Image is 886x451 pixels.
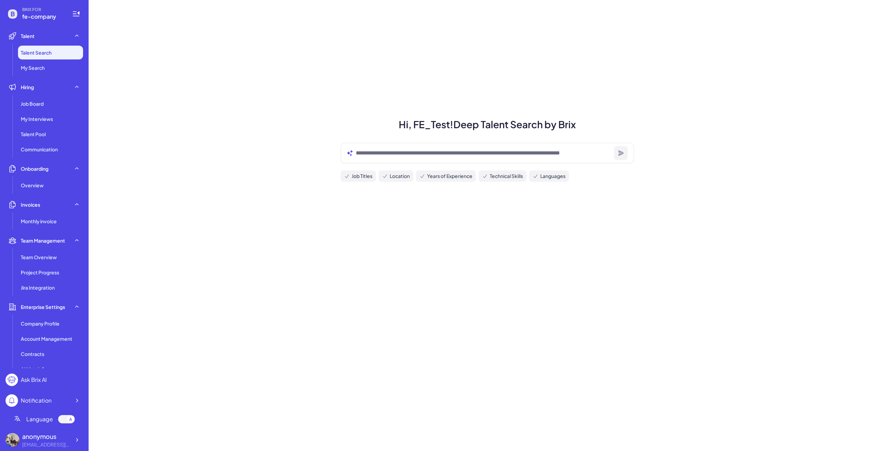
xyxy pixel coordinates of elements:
span: Contracts [21,350,44,357]
span: Onboarding [21,165,48,172]
div: Ask Brix AI [21,376,47,384]
span: Overview [21,182,44,189]
span: Enterprise Settings [21,303,65,310]
span: BRIX FOR [22,7,64,12]
span: fe-company [22,12,64,21]
span: Talent Pool [21,131,46,138]
span: Invoices [21,201,40,208]
span: Team Management [21,237,65,244]
span: Languages [540,172,566,180]
img: 5ed69bc05bf8448c9af6ae11bb833557.webp [6,433,19,447]
span: Job Titles [352,172,372,180]
span: Job Board [21,100,44,107]
span: My Interviews [21,115,53,122]
span: Years of Experience [427,172,472,180]
div: anonymous [22,432,71,441]
span: Jira Integration [21,284,55,291]
span: Technical Skills [490,172,523,180]
div: fe-test@joinbrix.com [22,441,71,448]
span: Language [26,415,53,423]
span: Monthly invoice [21,218,57,225]
h1: Hi, FE_Test! Deep Talent Search by Brix [332,117,642,132]
div: Notification [21,396,52,405]
span: Talent Search [21,49,52,56]
span: Hiring [21,84,34,91]
span: Account Management [21,335,72,342]
span: Project Progress [21,269,59,276]
span: Location [390,172,410,180]
span: Team Overview [21,254,57,261]
span: Company Profile [21,320,60,327]
span: Communication [21,146,58,153]
span: Talent [21,32,35,39]
span: AI Match Score [21,366,55,373]
span: My Search [21,64,45,71]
